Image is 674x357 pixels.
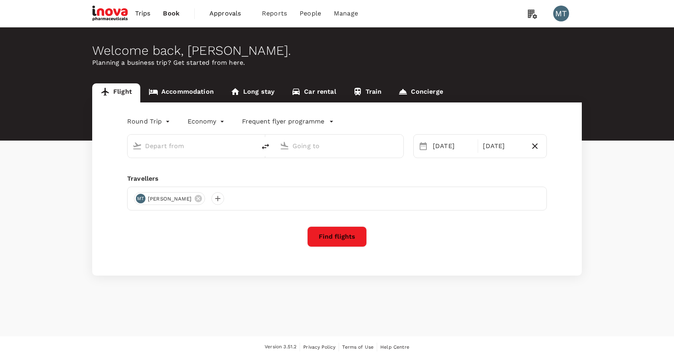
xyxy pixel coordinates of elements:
div: Round Trip [127,115,172,128]
span: Reports [262,9,287,18]
div: Welcome back , [PERSON_NAME] . [92,43,582,58]
p: Planning a business trip? Get started from here. [92,58,582,68]
button: Open [250,145,252,147]
span: Manage [334,9,358,18]
a: Flight [92,83,140,102]
span: Approvals [209,9,249,18]
button: Frequent flyer programme [242,117,334,126]
input: Going to [292,140,387,152]
a: Accommodation [140,83,222,102]
span: Trips [135,9,151,18]
span: [PERSON_NAME] [143,195,196,203]
span: People [300,9,321,18]
span: Help Centre [380,344,409,350]
a: Train [345,83,390,102]
div: [DATE] [480,138,526,154]
a: Long stay [222,83,283,102]
div: Travellers [127,174,547,183]
button: Open [398,145,399,147]
button: Find flights [307,226,367,247]
p: Frequent flyer programme [242,117,324,126]
img: iNova Pharmaceuticals [92,5,129,22]
span: Version 3.51.2 [265,343,296,351]
a: Concierge [390,83,451,102]
a: Help Centre [380,343,409,351]
a: Car rental [283,83,345,102]
span: Privacy Policy [303,344,335,350]
a: Terms of Use [342,343,374,351]
button: delete [256,137,275,156]
input: Depart from [145,140,239,152]
a: Privacy Policy [303,343,335,351]
div: [DATE] [430,138,476,154]
span: Book [163,9,180,18]
div: Economy [188,115,226,128]
div: MT [136,194,145,203]
span: Terms of Use [342,344,374,350]
div: MT[PERSON_NAME] [134,192,205,205]
div: MT [553,6,569,21]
